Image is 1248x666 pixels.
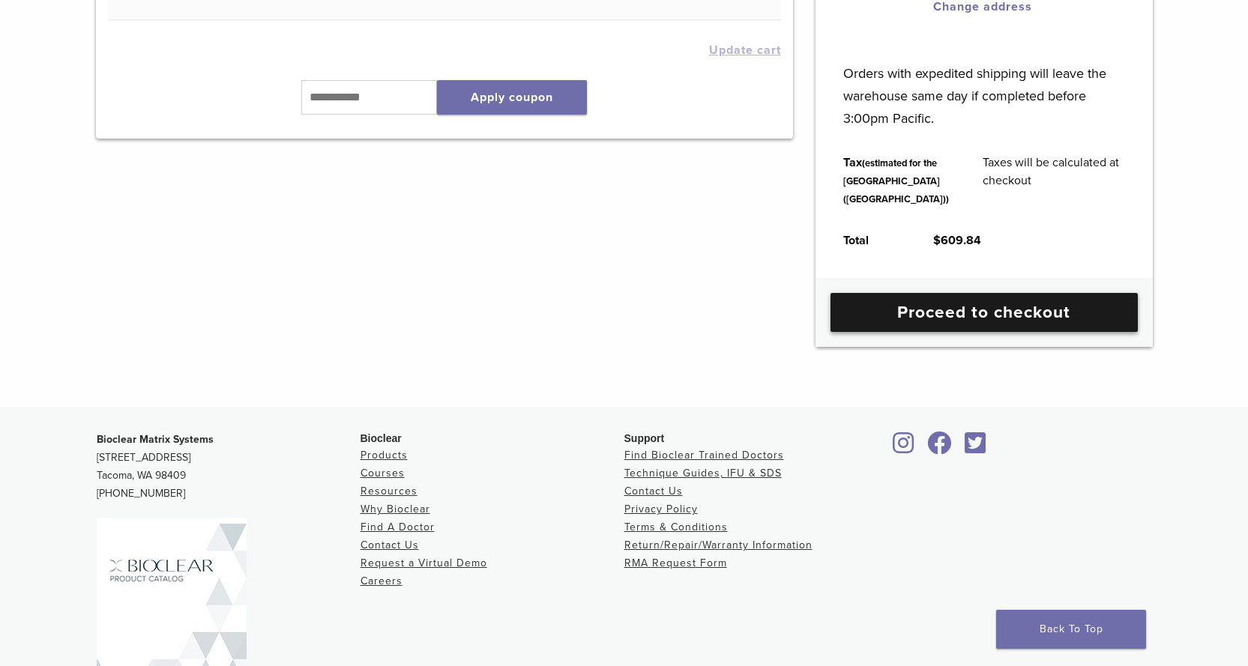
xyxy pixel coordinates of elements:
th: Total [827,220,917,261]
a: Bioclear [888,441,920,455]
a: Why Bioclear [361,503,430,515]
p: Orders with expedited shipping will leave the warehouse same day if completed before 3:00pm Pacific. [843,40,1124,130]
button: Update cart [709,44,781,56]
button: Apply coupon [437,80,587,115]
a: Terms & Conditions [624,521,728,533]
small: (estimated for the [GEOGRAPHIC_DATA] ([GEOGRAPHIC_DATA])) [843,157,949,205]
a: Courses [361,467,405,479]
a: Privacy Policy [624,503,698,515]
a: RMA Request Form [624,557,727,569]
span: $ [933,233,941,248]
a: Bioclear [923,441,957,455]
strong: Bioclear Matrix Systems [97,433,214,446]
a: Request a Virtual Demo [361,557,487,569]
a: Technique Guides, IFU & SDS [624,467,782,479]
a: Careers [361,575,403,587]
a: Find Bioclear Trained Doctors [624,449,784,461]
a: Contact Us [361,539,419,551]
a: Find A Doctor [361,521,435,533]
p: [STREET_ADDRESS] Tacoma, WA 98409 [PHONE_NUMBER] [97,431,361,503]
bdi: 609.84 [933,233,981,248]
a: Back To Top [996,610,1146,649]
a: Return/Repair/Warranty Information [624,539,813,551]
span: Support [624,432,665,444]
a: Products [361,449,408,461]
td: Taxes will be calculated at checkout [966,142,1142,220]
th: Tax [827,142,966,220]
a: Bioclear [960,441,992,455]
a: Contact Us [624,485,683,497]
a: Resources [361,485,417,497]
span: Bioclear [361,432,402,444]
a: Proceed to checkout [831,293,1138,332]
